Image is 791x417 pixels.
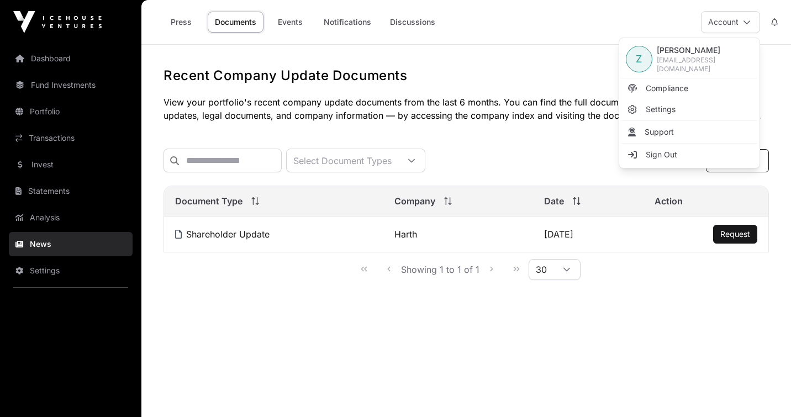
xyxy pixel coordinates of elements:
[720,229,750,239] span: Request
[164,96,769,122] p: View your portfolio's recent company update documents from the last 6 months. You can find the fu...
[621,122,757,142] li: Support
[736,364,791,417] iframe: Chat Widget
[621,78,757,98] a: Compliance
[9,46,133,71] a: Dashboard
[646,104,676,115] span: Settings
[621,145,757,165] li: Sign Out
[394,194,435,208] span: Company
[646,83,688,94] span: Compliance
[164,67,769,85] h1: Recent Company Update Documents
[159,12,203,33] a: Press
[701,11,760,33] button: Account
[645,126,674,138] span: Support
[317,12,378,33] a: Notifications
[9,205,133,230] a: Analysis
[720,229,750,240] a: Request
[9,152,133,177] a: Invest
[394,229,417,240] a: Harth
[529,260,553,279] span: Rows per page
[9,179,133,203] a: Statements
[646,149,677,160] span: Sign Out
[9,126,133,150] a: Transactions
[657,56,753,73] span: [EMAIL_ADDRESS][DOMAIN_NAME]
[9,232,133,256] a: News
[9,73,133,97] a: Fund Investments
[533,217,644,252] td: [DATE]
[9,99,133,124] a: Portfolio
[401,264,479,275] span: Showing 1 to 1 of 1
[287,149,398,172] div: Select Document Types
[383,12,442,33] a: Discussions
[621,99,757,119] a: Settings
[655,194,683,208] span: Action
[13,11,102,33] img: Icehouse Ventures Logo
[657,45,753,56] span: [PERSON_NAME]
[713,225,757,244] button: Request
[208,12,263,33] a: Documents
[636,51,642,67] span: Z
[175,229,270,240] a: Shareholder Update
[175,194,242,208] span: Document Type
[268,12,312,33] a: Events
[9,258,133,283] a: Settings
[544,194,564,208] span: Date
